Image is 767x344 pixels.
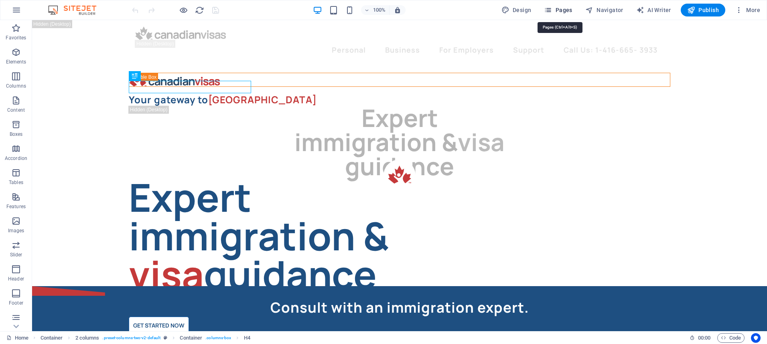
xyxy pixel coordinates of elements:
[501,6,532,14] span: Design
[164,336,167,340] i: This element is a customizable preset
[636,6,671,14] span: AI Writer
[361,5,390,15] button: 100%
[195,6,204,15] i: Reload page
[8,227,24,234] p: Images
[541,4,575,16] button: Pages
[544,6,572,14] span: Pages
[681,4,725,16] button: Publish
[687,6,719,14] span: Publish
[75,333,99,343] span: Click to select. Double-click to edit
[6,333,28,343] a: Click to cancel selection. Double-click to open Pages
[41,333,250,343] nav: breadcrumb
[721,333,741,343] span: Code
[102,333,160,343] span: . preset-columns-two-v2-default
[585,6,623,14] span: Navigator
[690,333,711,343] h6: Session time
[244,333,250,343] span: Click to select. Double-click to edit
[10,131,23,137] p: Boxes
[735,6,760,14] span: More
[6,203,26,210] p: Features
[717,333,745,343] button: Code
[6,59,26,65] p: Elements
[10,252,22,258] p: Slider
[751,333,761,343] button: Usercentrics
[698,333,710,343] span: 00 00
[394,6,401,14] i: On resize automatically adjust zoom level to fit chosen device.
[9,300,23,306] p: Footer
[8,276,24,282] p: Header
[6,83,26,89] p: Columns
[6,35,26,41] p: Favorites
[498,4,535,16] button: Design
[195,5,204,15] button: reload
[179,5,188,15] button: Click here to leave preview mode and continue editing
[732,4,763,16] button: More
[7,107,25,113] p: Content
[633,4,674,16] button: AI Writer
[582,4,627,16] button: Navigator
[46,5,106,15] img: Editor Logo
[180,333,202,343] span: Click to select. Double-click to edit
[498,4,535,16] div: Design (Ctrl+Alt+Y)
[373,5,386,15] h6: 100%
[41,333,63,343] span: Click to select. Double-click to edit
[704,335,705,341] span: :
[9,179,23,186] p: Tables
[205,333,231,343] span: . columns-box
[5,155,27,162] p: Accordion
